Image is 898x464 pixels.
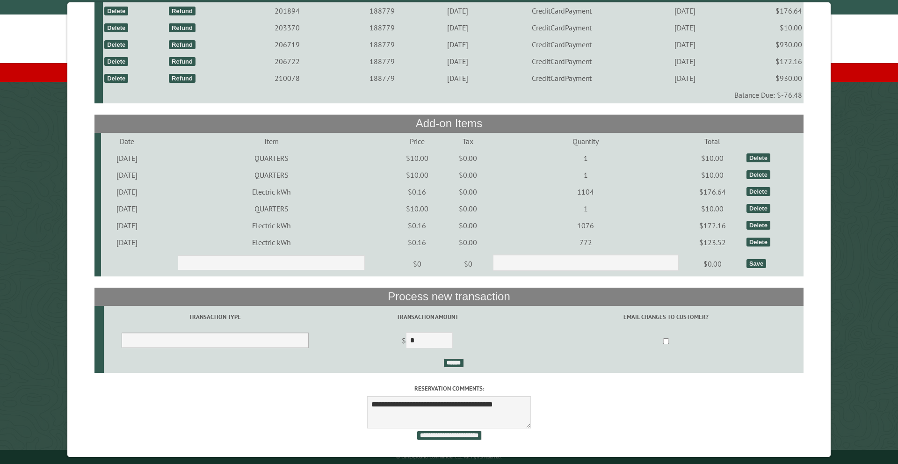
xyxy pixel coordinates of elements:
td: 206719 [239,36,336,53]
td: $0.16 [389,234,445,251]
td: 1104 [491,183,680,200]
td: QUARTERS [153,150,389,167]
td: Total [680,133,745,150]
div: Delete [746,187,770,196]
div: Delete [746,204,770,213]
td: [DATE] [101,167,153,183]
td: QUARTERS [153,200,389,217]
td: [DATE] [101,217,153,234]
td: $0 [389,251,445,277]
td: CreditCardPayment [486,19,637,36]
label: Transaction Type [105,312,325,321]
td: Date [101,133,153,150]
td: 188779 [336,70,429,87]
td: $176.64 [732,2,804,19]
td: $0.00 [680,251,745,277]
td: $10.00 [389,150,445,167]
td: 188779 [336,2,429,19]
td: 188779 [336,53,429,70]
div: Delete [104,57,128,66]
td: $172.16 [732,53,804,70]
td: [DATE] [101,234,153,251]
div: Refund [169,23,196,32]
td: 188779 [336,19,429,36]
td: CreditCardPayment [486,70,637,87]
label: Transaction Amount [328,312,527,321]
div: Delete [746,238,770,246]
div: Delete [746,170,770,179]
td: [DATE] [428,2,486,19]
td: $176.64 [680,183,745,200]
td: $0 [445,251,491,277]
td: [DATE] [428,70,486,87]
td: Price [389,133,445,150]
td: $0.00 [445,183,491,200]
td: 772 [491,234,680,251]
td: Electric kWh [153,234,389,251]
td: $0.16 [389,217,445,234]
td: $0.00 [445,200,491,217]
td: $123.52 [680,234,745,251]
td: $10.00 [680,200,745,217]
label: Reservation comments: [94,384,804,393]
td: CreditCardPayment [486,53,637,70]
td: CreditCardPayment [486,36,637,53]
td: $10.00 [680,167,745,183]
td: $10.00 [680,150,745,167]
td: 1 [491,167,680,183]
td: [DATE] [101,200,153,217]
td: [DATE] [637,70,732,87]
td: [DATE] [637,53,732,70]
td: $930.00 [732,36,804,53]
td: [DATE] [637,36,732,53]
td: 1076 [491,217,680,234]
th: Add-on Items [94,115,804,132]
td: 201894 [239,2,336,19]
td: $0.00 [445,217,491,234]
td: Quantity [491,133,680,150]
td: $172.16 [680,217,745,234]
td: 188779 [336,36,429,53]
td: $10.00 [389,200,445,217]
div: Delete [104,40,128,49]
td: Electric kWh [153,217,389,234]
div: Delete [104,74,128,83]
td: [DATE] [428,53,486,70]
td: Electric kWh [153,183,389,200]
td: 1 [491,200,680,217]
td: [DATE] [428,36,486,53]
label: Email changes to customer? [530,312,802,321]
td: $930.00 [732,70,804,87]
td: QUARTERS [153,167,389,183]
div: Delete [104,23,128,32]
td: Item [153,133,389,150]
td: 1 [491,150,680,167]
th: Process new transaction [94,288,804,305]
td: $0.16 [389,183,445,200]
div: Refund [169,40,196,49]
td: 206722 [239,53,336,70]
td: 203370 [239,19,336,36]
td: $0.00 [445,167,491,183]
td: $0.00 [445,234,491,251]
td: [DATE] [428,19,486,36]
td: Balance Due: $-76.48 [103,87,804,103]
td: $10.00 [389,167,445,183]
div: Delete [104,7,128,15]
div: Delete [746,153,770,162]
td: [DATE] [637,19,732,36]
small: © Campground Commander LLC. All rights reserved. [396,454,502,460]
td: CreditCardPayment [486,2,637,19]
td: 210078 [239,70,336,87]
td: [DATE] [101,183,153,200]
div: Refund [169,7,196,15]
td: [DATE] [101,150,153,167]
td: $10.00 [732,19,804,36]
div: Refund [169,74,196,83]
td: [DATE] [637,2,732,19]
td: $0.00 [445,150,491,167]
div: Delete [746,221,770,230]
div: Refund [169,57,196,66]
td: $ [326,328,529,355]
div: Save [746,259,766,268]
